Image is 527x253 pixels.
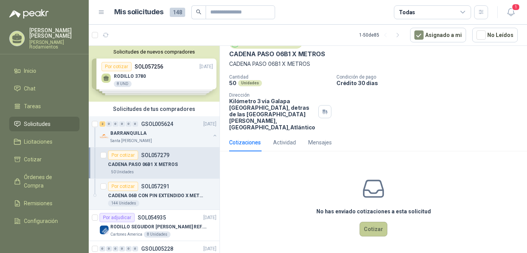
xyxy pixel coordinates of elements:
a: Tareas [9,99,79,114]
p: Condición de pago [336,74,524,80]
div: Por cotizar [108,151,138,160]
button: No Leídos [472,28,518,42]
div: 0 [119,246,125,251]
h1: Mis solicitudes [114,7,164,18]
a: Por cotizarSOL057279CADENA PASO 06B1 X METROS50 Unidades [89,147,220,179]
div: 2 [100,121,105,127]
div: Solicitudes de tus compradores [89,102,220,116]
button: Cotizar [360,222,387,236]
span: search [196,9,201,15]
div: 0 [126,121,132,127]
p: GSOL005624 [141,121,173,127]
span: Remisiones [24,199,52,208]
p: SOL057279 [141,152,169,158]
span: Tareas [24,102,41,111]
a: Por cotizarSOL057291CADENA 06B CON PIN EXTENDIDO X METROS144 Unidades [89,179,220,210]
a: Órdenes de Compra [9,170,79,193]
p: GSOL005228 [141,246,173,251]
h3: No has enviado cotizaciones a esta solicitud [316,207,431,216]
div: Cotizaciones [229,138,261,147]
div: 1 - 50 de 85 [359,29,404,41]
p: Dirección [229,92,315,98]
span: 148 [170,8,185,17]
p: CADENA PASO 06B1 X METROS [229,50,325,58]
p: 50 [229,80,236,86]
a: Solicitudes [9,117,79,131]
p: RODILLO SEGUIDOR [PERSON_NAME] REF. NATV-17-PPA [PERSON_NAME] [110,223,206,231]
a: Manuales y ayuda [9,231,79,246]
p: [PERSON_NAME] Rodamientos [29,40,79,49]
div: Por adjudicar [100,213,135,222]
span: 1 [512,3,520,11]
button: Solicitudes de nuevos compradores [92,49,216,55]
div: 0 [119,121,125,127]
a: Licitaciones [9,134,79,149]
a: Por adjudicarSOL054935[DATE] Company LogoRODILLO SEGUIDOR [PERSON_NAME] REF. NATV-17-PPA [PERSON_... [89,210,220,241]
div: 0 [100,246,105,251]
p: Kilómetro 3 vía Galapa [GEOGRAPHIC_DATA], detras de las [GEOGRAPHIC_DATA][PERSON_NAME], [GEOGRAPH... [229,98,315,131]
p: CADENA PASO 06B1 X METROS [108,161,178,168]
button: Asignado a mi [410,28,466,42]
span: Inicio [24,67,36,75]
a: Remisiones [9,196,79,211]
p: CADENA PASO 06B1 X METROS [229,60,518,68]
span: Chat [24,84,35,93]
p: [DATE] [203,245,216,253]
div: Solicitudes de nuevos compradoresPor cotizarSOL057256[DATE] RODILLO 37808 UNDPor cotizarSOL057257... [89,46,220,102]
div: Todas [399,8,415,17]
a: Inicio [9,64,79,78]
div: Actividad [273,138,296,147]
p: Santa [PERSON_NAME] [110,138,152,144]
div: Por cotizar [108,182,138,191]
div: 144 Unidades [108,200,139,206]
div: 8 Unidades [144,231,171,238]
img: Logo peakr [9,9,49,18]
p: CADENA 06B CON PIN EXTENDIDO X METROS [108,192,204,199]
div: 0 [106,121,112,127]
p: SOL057291 [141,184,169,189]
span: Cotizar [24,155,42,164]
span: Órdenes de Compra [24,173,72,190]
p: [DATE] [203,214,216,221]
a: Chat [9,81,79,96]
span: Solicitudes [24,120,51,128]
a: Cotizar [9,152,79,167]
p: Cartones America [110,231,142,238]
p: Crédito 30 días [336,80,524,86]
div: 0 [113,246,118,251]
span: Licitaciones [24,137,52,146]
div: Mensajes [308,138,332,147]
button: 1 [504,5,518,19]
p: SOL054935 [138,215,166,220]
div: 50 Unidades [108,169,137,175]
div: 0 [126,246,132,251]
div: 0 [132,246,138,251]
div: Unidades [238,80,262,86]
a: Configuración [9,214,79,228]
p: [PERSON_NAME] [PERSON_NAME] [29,28,79,39]
div: 0 [106,246,112,251]
span: Configuración [24,217,58,225]
div: 0 [132,121,138,127]
div: 0 [113,121,118,127]
p: [DATE] [203,121,216,128]
img: Company Logo [100,132,109,141]
p: Cantidad [229,74,330,80]
a: 2 0 0 0 0 0 GSOL005624[DATE] Company LogoBARRANQUILLASanta [PERSON_NAME] [100,119,218,144]
p: BARRANQUILLA [110,130,147,137]
img: Company Logo [100,225,109,235]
